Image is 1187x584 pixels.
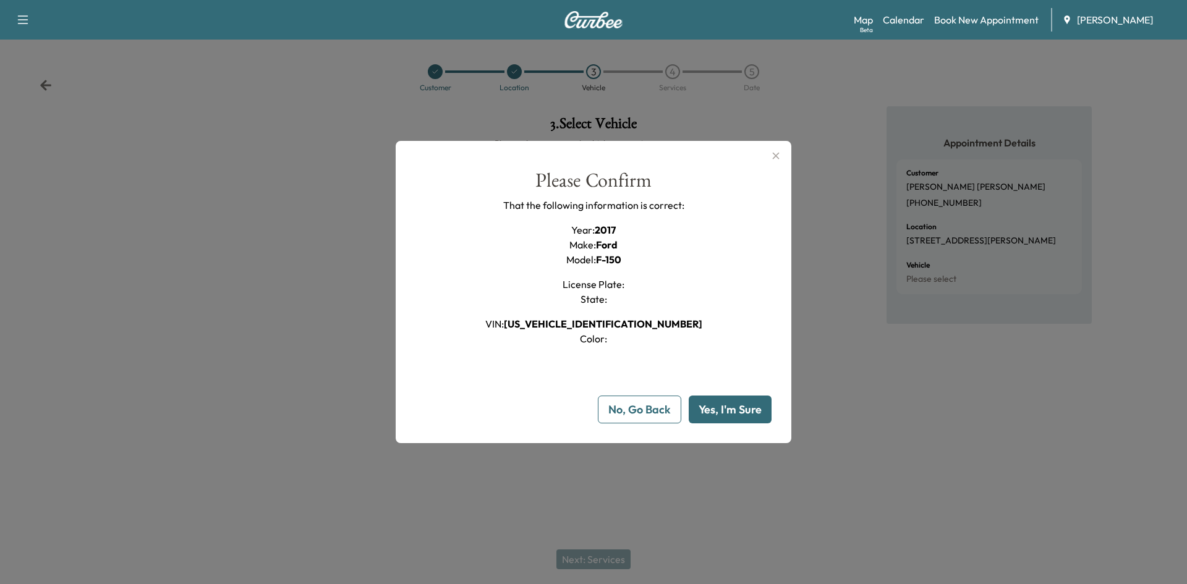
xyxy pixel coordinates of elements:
button: No, Go Back [598,396,681,423]
span: F-150 [596,253,621,266]
span: [PERSON_NAME] [1077,12,1153,27]
h1: VIN : [485,316,702,331]
div: Beta [860,25,873,35]
span: Ford [596,239,618,251]
a: Book New Appointment [934,12,1039,27]
a: MapBeta [854,12,873,27]
div: Please Confirm [535,171,652,198]
img: Curbee Logo [564,11,623,28]
h1: License Plate : [563,277,624,292]
h1: Model : [566,252,621,267]
span: [US_VEHICLE_IDENTIFICATION_NUMBER] [504,318,702,330]
button: Yes, I'm Sure [689,396,772,423]
a: Calendar [883,12,924,27]
p: That the following information is correct: [503,198,684,213]
h1: Year : [571,222,616,237]
h1: State : [581,292,607,307]
h1: Color : [580,331,607,346]
span: 2017 [595,224,616,236]
h1: Make : [569,237,618,252]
